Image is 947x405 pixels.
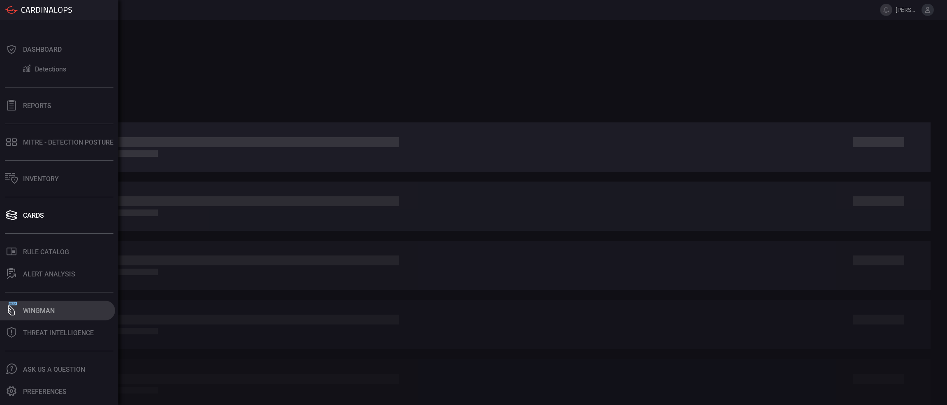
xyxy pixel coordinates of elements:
div: Inventory [23,175,59,183]
div: Wingman [23,307,55,315]
div: Reports [23,102,51,110]
div: Rule Catalog [23,248,69,256]
div: Ask Us A Question [23,366,85,373]
div: Dashboard [23,46,62,53]
div: ALERT ANALYSIS [23,270,75,278]
div: Preferences [23,388,67,396]
div: Detections [35,65,66,73]
div: Threat Intelligence [23,329,94,337]
span: [PERSON_NAME].[PERSON_NAME] [896,7,918,13]
div: MITRE - Detection Posture [23,138,113,146]
div: Cards [23,212,44,219]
